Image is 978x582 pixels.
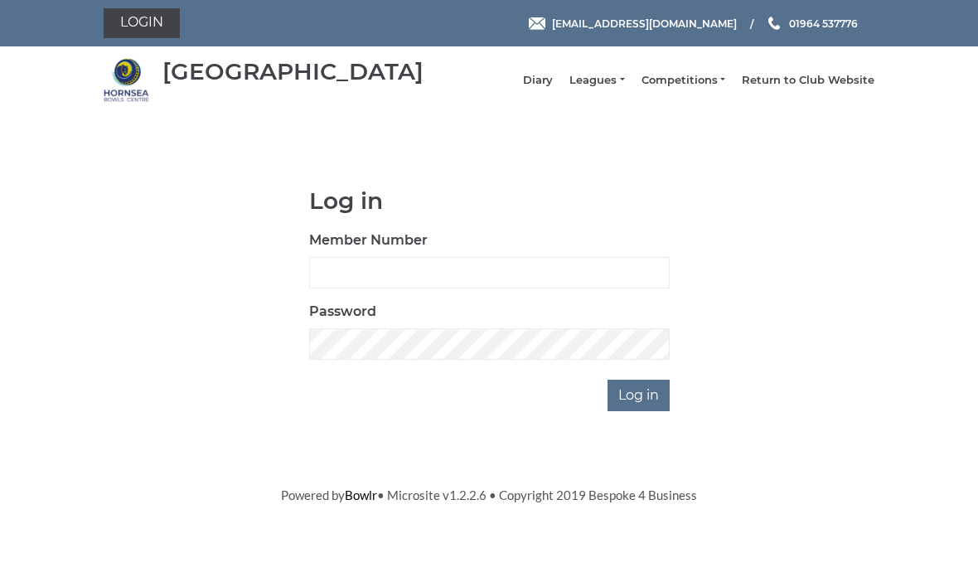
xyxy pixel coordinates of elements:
[104,57,149,103] img: Hornsea Bowls Centre
[104,8,180,38] a: Login
[309,230,428,250] label: Member Number
[766,16,858,32] a: Phone us 01964 537776
[569,73,624,88] a: Leagues
[345,487,377,502] a: Bowlr
[309,302,376,322] label: Password
[552,17,737,29] span: [EMAIL_ADDRESS][DOMAIN_NAME]
[742,73,874,88] a: Return to Club Website
[768,17,780,30] img: Phone us
[162,59,424,85] div: [GEOGRAPHIC_DATA]
[608,380,670,411] input: Log in
[281,487,697,502] span: Powered by • Microsite v1.2.2.6 • Copyright 2019 Bespoke 4 Business
[789,17,858,29] span: 01964 537776
[523,73,553,88] a: Diary
[309,188,670,214] h1: Log in
[529,17,545,30] img: Email
[642,73,725,88] a: Competitions
[529,16,737,32] a: Email [EMAIL_ADDRESS][DOMAIN_NAME]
